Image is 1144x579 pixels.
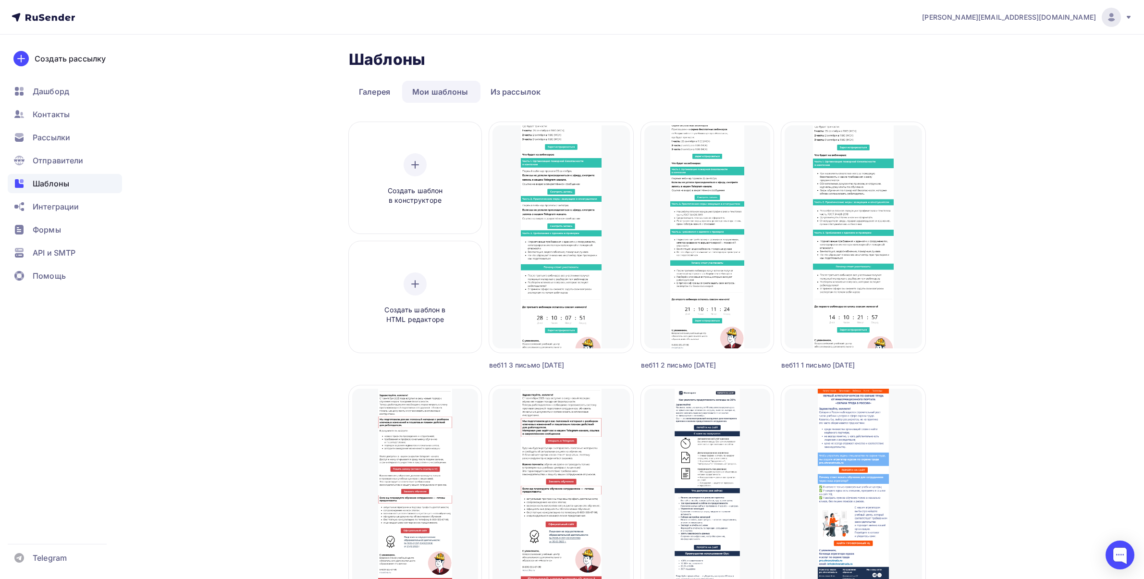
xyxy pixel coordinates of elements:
div: веб11 2 письмо [DATE] [641,360,740,370]
span: Telegram [33,552,67,564]
a: Дашборд [8,82,122,101]
a: Рассылки [8,128,122,147]
a: Формы [8,220,122,239]
a: Из рассылок [480,81,551,103]
span: Отправители [33,155,84,166]
span: Формы [33,224,61,235]
span: [PERSON_NAME][EMAIL_ADDRESS][DOMAIN_NAME] [922,12,1096,22]
span: Контакты [33,109,70,120]
span: Создать шаблон в HTML редакторе [369,305,461,325]
a: Отправители [8,151,122,170]
a: [PERSON_NAME][EMAIL_ADDRESS][DOMAIN_NAME] [922,8,1132,27]
div: Создать рассылку [35,53,106,64]
span: API и SMTP [33,247,75,259]
span: Интеграции [33,201,79,212]
span: Дашборд [33,86,69,97]
a: Галерея [349,81,400,103]
h2: Шаблоны [349,50,425,69]
span: Помощь [33,270,66,282]
a: Контакты [8,105,122,124]
div: веб11 3 письмо [DATE] [489,360,597,370]
span: Рассылки [33,132,70,143]
a: Шаблоны [8,174,122,193]
span: Создать шаблон в конструкторе [369,186,461,206]
span: Шаблоны [33,178,69,189]
a: Мои шаблоны [402,81,479,103]
div: веб11 1 письмо [DATE] [781,360,889,370]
